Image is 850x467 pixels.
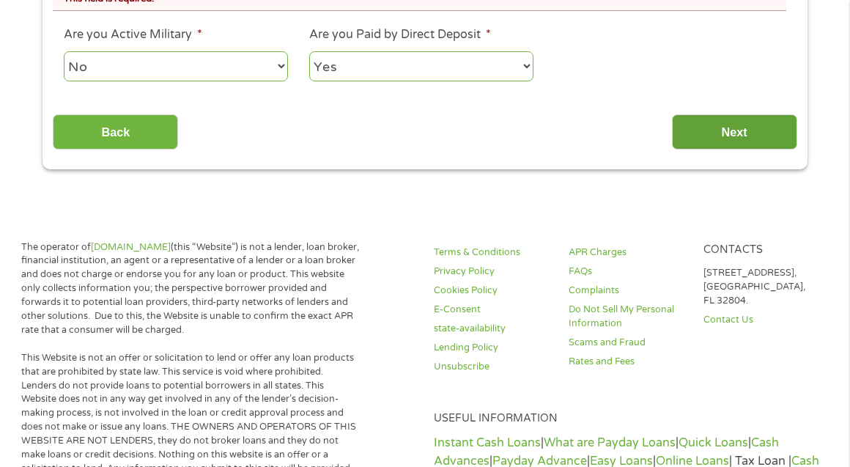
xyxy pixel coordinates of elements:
h4: Contacts [703,243,820,257]
label: Are you Active Military [64,27,202,43]
a: Instant Cash Loans [434,435,541,450]
a: FAQs [569,265,685,279]
a: Lending Policy [434,341,550,355]
a: Privacy Policy [434,265,550,279]
input: Next [672,114,797,150]
p: [STREET_ADDRESS], [GEOGRAPHIC_DATA], FL 32804. [703,266,820,308]
a: APR Charges [569,246,685,260]
p: The operator of (this “Website”) is not a lender, loan broker, financial institution, an agent or... [21,240,359,337]
input: Back [53,114,178,150]
a: Contact Us [703,313,820,327]
a: E-Consent [434,303,550,317]
a: Complaints [569,284,685,298]
a: What are Payday Loans [544,435,676,450]
a: Cookies Policy [434,284,550,298]
h4: Useful Information [434,412,820,426]
a: [DOMAIN_NAME] [91,241,171,253]
label: Are you Paid by Direct Deposit [309,27,491,43]
a: Terms & Conditions [434,246,550,260]
a: Rates and Fees [569,355,685,369]
a: Do Not Sell My Personal Information [569,303,685,331]
a: Scams and Fraud [569,336,685,350]
a: state-availability [434,322,550,336]
a: Unsubscribe [434,360,550,374]
a: Quick Loans [679,435,748,450]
